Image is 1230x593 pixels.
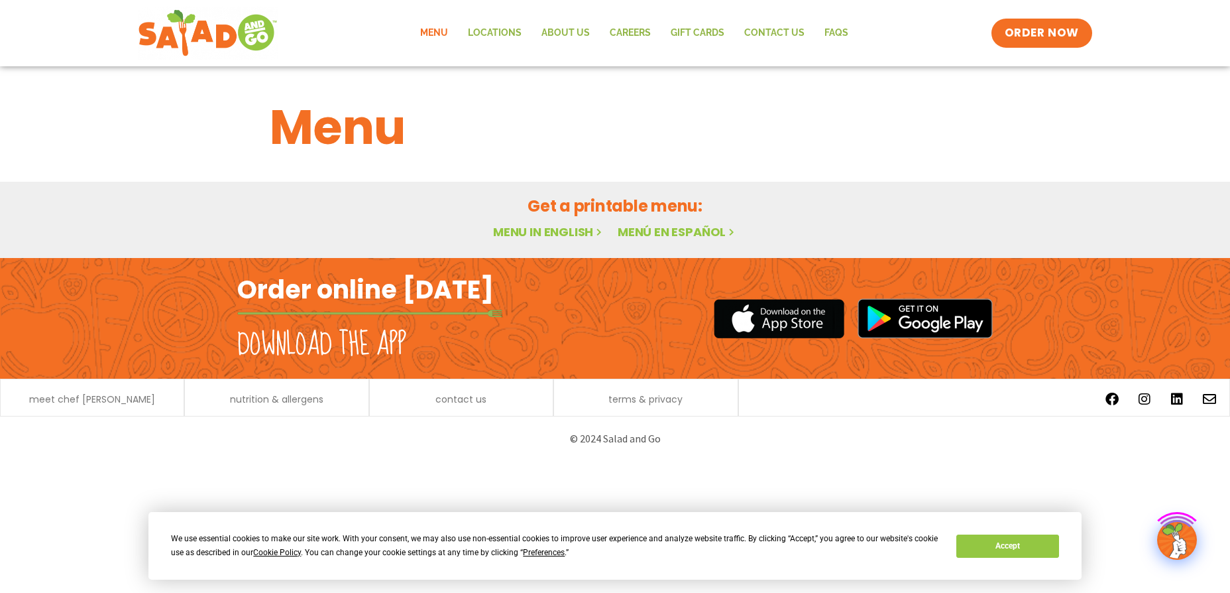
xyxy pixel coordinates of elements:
[458,18,531,48] a: Locations
[618,224,737,240] a: Menú en español
[410,18,458,48] a: Menu
[493,224,604,240] a: Menu in English
[270,92,960,163] h1: Menu
[230,395,323,404] a: nutrition & allergens
[138,7,278,60] img: new-SAG-logo-768×292
[523,548,565,557] span: Preferences
[991,19,1092,48] a: ORDER NOW
[531,18,600,48] a: About Us
[29,395,155,404] a: meet chef [PERSON_NAME]
[956,535,1058,558] button: Accept
[253,548,301,557] span: Cookie Policy
[858,298,993,338] img: google_play
[237,326,406,363] h2: Download the app
[244,430,986,448] p: © 2024 Salad and Go
[814,18,858,48] a: FAQs
[714,297,844,340] img: appstore
[600,18,661,48] a: Careers
[608,395,683,404] a: terms & privacy
[435,395,486,404] a: contact us
[237,273,494,306] h2: Order online [DATE]
[148,512,1082,580] div: Cookie Consent Prompt
[661,18,734,48] a: GIFT CARDS
[1005,25,1079,41] span: ORDER NOW
[734,18,814,48] a: Contact Us
[171,532,940,560] div: We use essential cookies to make our site work. With your consent, we may also use non-essential ...
[410,18,858,48] nav: Menu
[237,310,502,317] img: fork
[270,194,960,218] h2: Get a printable menu:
